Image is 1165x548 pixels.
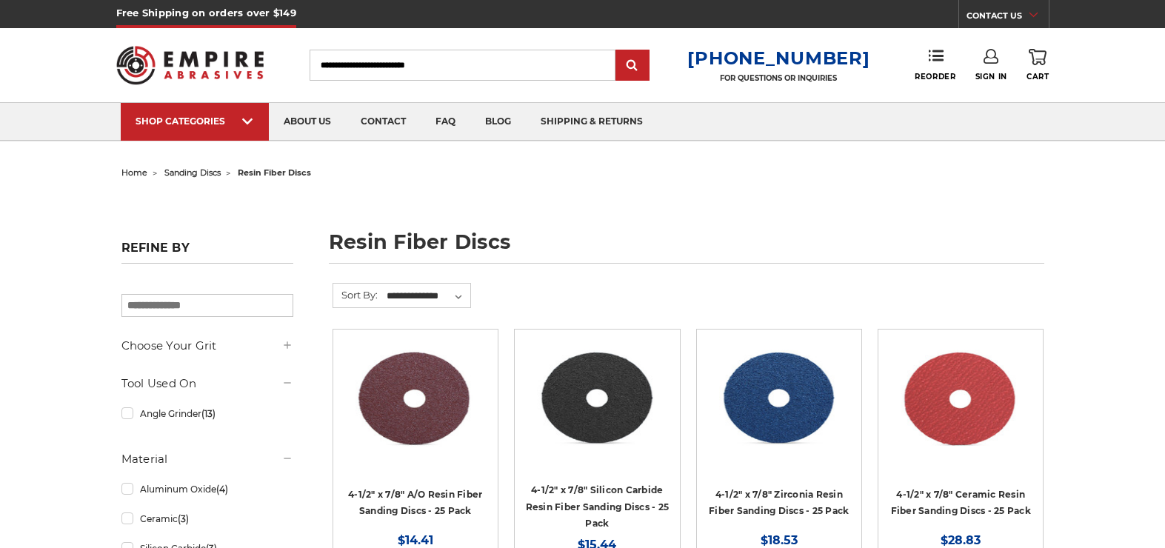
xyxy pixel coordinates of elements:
[707,340,851,458] img: 4-1/2" zirc resin fiber disc
[116,36,264,94] img: Empire Abrasives
[421,103,470,141] a: faq
[1027,49,1049,81] a: Cart
[269,103,346,141] a: about us
[967,7,1049,28] a: CONTACT US
[526,103,658,141] a: shipping & returns
[164,167,221,178] a: sanding discs
[121,337,293,355] h5: Choose Your Grit
[216,484,228,495] span: (4)
[525,340,669,458] img: 4.5 Inch Silicon Carbide Resin Fiber Discs
[346,103,421,141] a: contact
[687,73,869,83] p: FOR QUESTIONS OR INQUIRIES
[333,284,378,306] label: Sort By:
[1027,72,1049,81] span: Cart
[761,533,798,547] span: $18.53
[525,340,669,529] a: 4.5 Inch Silicon Carbide Resin Fiber Discs
[470,103,526,141] a: blog
[889,340,1032,529] a: 4-1/2" ceramic resin fiber disc
[344,340,487,529] a: 4.5 inch resin fiber disc
[121,401,293,427] a: Angle Grinder
[121,241,293,264] h5: Refine by
[121,375,293,392] h5: Tool Used On
[889,340,1032,458] img: 4-1/2" ceramic resin fiber disc
[384,285,470,307] select: Sort By:
[398,533,433,547] span: $14.41
[201,408,216,419] span: (13)
[707,340,851,529] a: 4-1/2" zirc resin fiber disc
[121,450,293,468] h5: Material
[121,476,293,502] a: Aluminum Oxide
[121,167,147,178] a: home
[238,167,311,178] span: resin fiber discs
[618,51,647,81] input: Submit
[975,72,1007,81] span: Sign In
[136,116,254,127] div: SHOP CATEGORIES
[344,340,487,458] img: 4.5 inch resin fiber disc
[329,232,1044,264] h1: resin fiber discs
[121,506,293,532] a: Ceramic
[687,47,869,69] a: [PHONE_NUMBER]
[915,49,955,81] a: Reorder
[178,513,189,524] span: (3)
[915,72,955,81] span: Reorder
[941,533,981,547] span: $28.83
